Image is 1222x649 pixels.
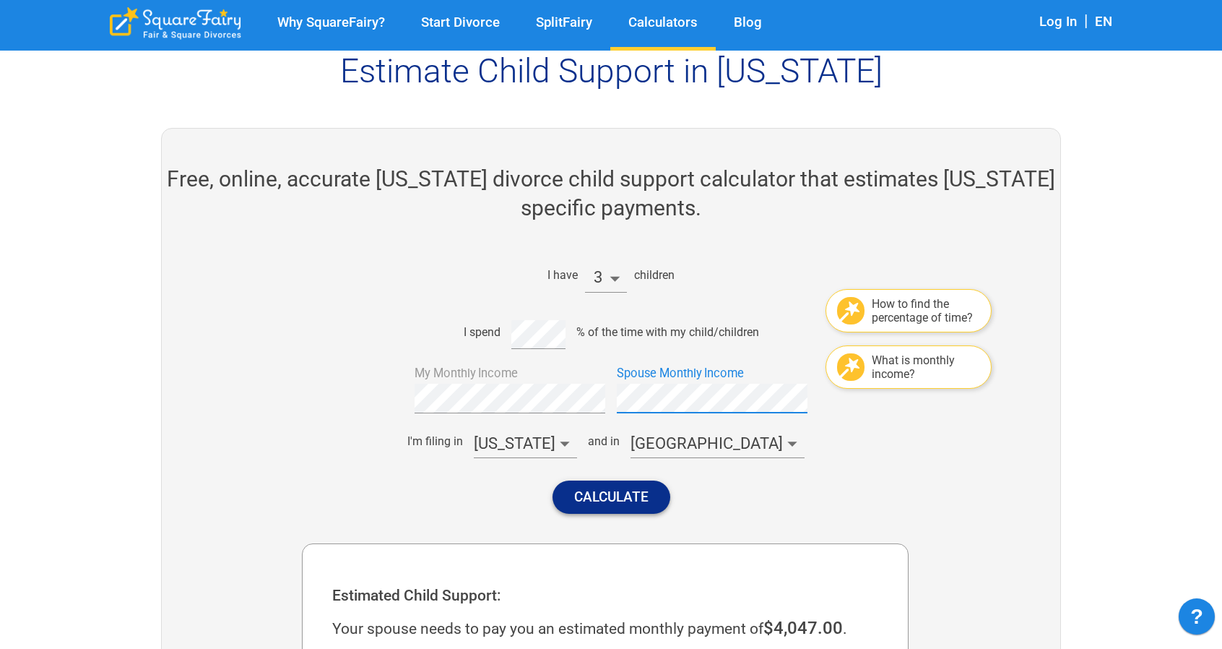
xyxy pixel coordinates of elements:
span: $4,047.00 [763,618,843,638]
div: and in [588,434,620,448]
div: What is monthly income? [872,353,980,381]
a: Blog [716,14,780,31]
h2: Free, online, accurate [US_STATE] divorce child support calculator that estimates [US_STATE] spec... [162,165,1060,223]
a: SplitFairy [518,14,610,31]
div: [US_STATE] [474,429,577,459]
a: Why SquareFairy? [259,14,403,31]
div: 3 [585,263,627,293]
a: Calculators [610,14,716,31]
div: children [634,268,675,282]
button: Calculate [552,481,670,513]
a: Start Divorce [403,14,518,31]
div: Estimated Child Support: [332,585,890,606]
div: I'm filing in [407,434,463,448]
div: I have [547,268,578,282]
div: How to find the percentage of time? [872,297,980,324]
div: I spend [464,325,500,339]
label: My Monthly Income [415,365,518,382]
iframe: JSD widget [1171,591,1222,649]
div: SquareFairy Logo [110,7,241,40]
label: Spouse Monthly Income [617,365,744,382]
div: % of the time with my child/children [576,325,759,339]
div: EN [1095,13,1112,33]
h1: Estimate Child Support in [US_STATE] [89,51,1133,92]
span: | [1077,12,1095,30]
a: Log In [1039,14,1077,30]
div: [GEOGRAPHIC_DATA] [630,429,805,459]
